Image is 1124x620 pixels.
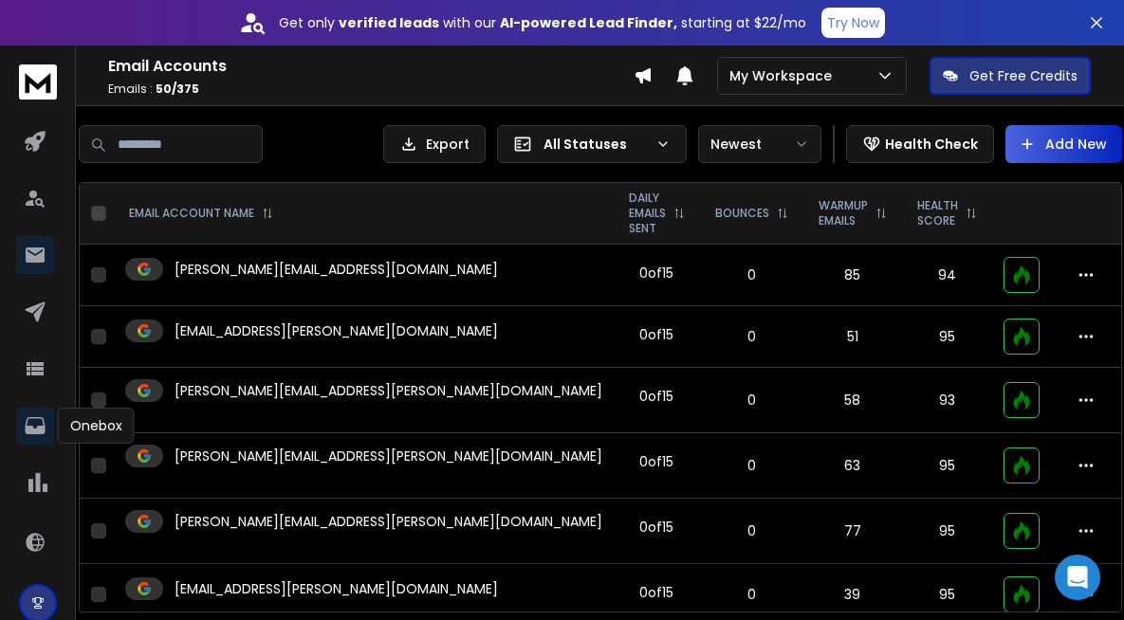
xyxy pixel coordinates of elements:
[175,512,602,531] p: [PERSON_NAME][EMAIL_ADDRESS][PERSON_NAME][DOMAIN_NAME]
[500,13,677,32] strong: AI-powered Lead Finder,
[711,456,792,475] p: 0
[819,198,868,228] p: WARMUP EMAILS
[629,191,666,236] p: DAILY EMAILS SENT
[639,264,673,283] div: 0 of 15
[711,521,792,540] p: 0
[1055,555,1100,600] div: Open Intercom Messenger
[969,66,1078,85] p: Get Free Credits
[803,245,902,306] td: 85
[711,327,792,346] p: 0
[827,13,879,32] p: Try Now
[902,433,992,499] td: 95
[930,57,1091,95] button: Get Free Credits
[1005,125,1122,163] button: Add New
[711,391,792,410] p: 0
[698,125,821,163] button: Newest
[175,579,498,598] p: [EMAIL_ADDRESS][PERSON_NAME][DOMAIN_NAME]
[803,306,902,368] td: 51
[729,66,839,85] p: My Workspace
[175,321,498,340] p: [EMAIL_ADDRESS][PERSON_NAME][DOMAIN_NAME]
[108,55,634,78] h1: Email Accounts
[383,125,486,163] button: Export
[19,64,57,100] img: logo
[821,8,885,38] button: Try Now
[108,82,634,97] p: Emails :
[917,198,958,228] p: HEALTH SCORE
[711,585,792,604] p: 0
[803,499,902,564] td: 77
[639,583,673,602] div: 0 of 15
[885,135,978,154] p: Health Check
[639,387,673,406] div: 0 of 15
[639,452,673,471] div: 0 of 15
[846,125,994,163] button: Health Check
[902,499,992,564] td: 95
[639,518,673,537] div: 0 of 15
[715,206,769,221] p: BOUNCES
[279,13,806,32] p: Get only with our starting at $22/mo
[175,381,602,400] p: [PERSON_NAME][EMAIL_ADDRESS][PERSON_NAME][DOMAIN_NAME]
[129,206,273,221] div: EMAIL ACCOUNT NAME
[339,13,439,32] strong: verified leads
[58,408,135,444] div: Onebox
[175,260,498,279] p: [PERSON_NAME][EMAIL_ADDRESS][DOMAIN_NAME]
[902,245,992,306] td: 94
[902,368,992,433] td: 93
[803,368,902,433] td: 58
[156,81,199,97] span: 50 / 375
[544,135,648,154] p: All Statuses
[803,433,902,499] td: 63
[639,325,673,344] div: 0 of 15
[902,306,992,368] td: 95
[175,447,602,465] p: [PERSON_NAME][EMAIL_ADDRESS][PERSON_NAME][DOMAIN_NAME]
[711,265,792,284] p: 0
